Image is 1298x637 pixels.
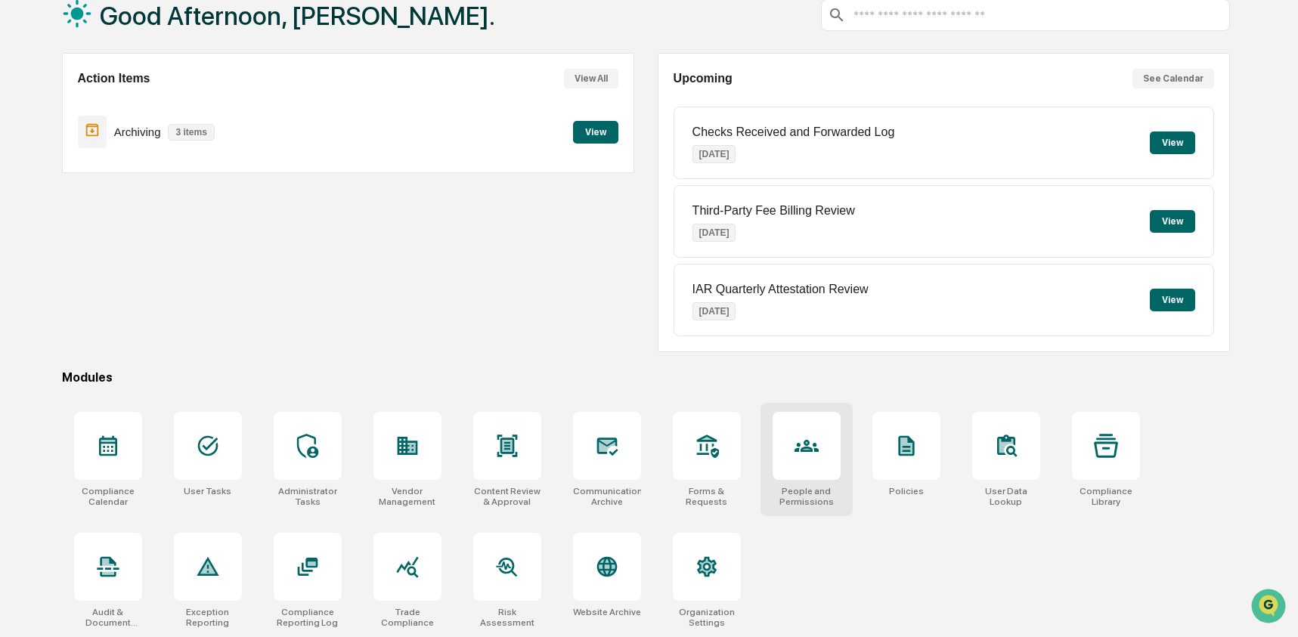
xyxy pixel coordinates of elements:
button: See Calendar [1132,69,1214,88]
a: Powered byPylon [107,255,183,267]
p: Checks Received and Forwarded Log [692,125,895,139]
div: 🔎 [15,221,27,233]
h1: Good Afternoon, [PERSON_NAME]. [100,1,495,31]
a: 🔎Data Lookup [9,213,101,240]
p: [DATE] [692,302,736,320]
div: Forms & Requests [673,486,741,507]
div: Website Archive [573,607,641,617]
span: Pylon [150,256,183,267]
div: Policies [889,486,924,496]
span: Preclearance [30,190,98,206]
button: View [1150,131,1195,154]
div: Content Review & Approval [473,486,541,507]
div: Compliance Calendar [74,486,142,507]
a: 🖐️Preclearance [9,184,104,212]
p: Third-Party Fee Billing Review [692,204,855,218]
div: 🗄️ [110,192,122,204]
button: View [1150,289,1195,311]
a: 🗄️Attestations [104,184,194,212]
div: Start new chat [51,116,248,131]
div: Risk Assessment [473,607,541,628]
iframe: Open customer support [1250,587,1290,628]
div: Vendor Management [373,486,441,507]
span: Data Lookup [30,219,95,234]
div: User Tasks [184,486,231,496]
h2: Upcoming [674,72,733,85]
div: Administrator Tasks [274,486,342,507]
button: Start new chat [257,120,275,138]
h2: Action Items [78,72,150,85]
div: Modules [62,370,1230,385]
img: 1746055101610-c473b297-6a78-478c-a979-82029cc54cd1 [15,116,42,143]
p: [DATE] [692,145,736,163]
div: Compliance Library [1072,486,1140,507]
div: Compliance Reporting Log [274,607,342,628]
div: We're available if you need us! [51,131,191,143]
button: View [573,121,618,144]
button: View [1150,210,1195,233]
span: Attestations [125,190,187,206]
button: View All [564,69,618,88]
div: 🖐️ [15,192,27,204]
a: View [573,124,618,138]
div: People and Permissions [773,486,841,507]
p: How can we help? [15,32,275,56]
div: Communications Archive [573,486,641,507]
div: Audit & Document Logs [74,607,142,628]
p: 3 items [168,124,214,141]
div: User Data Lookup [972,486,1040,507]
p: [DATE] [692,224,736,242]
p: IAR Quarterly Attestation Review [692,283,869,296]
div: Organization Settings [673,607,741,628]
p: Archiving [114,125,161,138]
div: Exception Reporting [174,607,242,628]
div: Trade Compliance [373,607,441,628]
